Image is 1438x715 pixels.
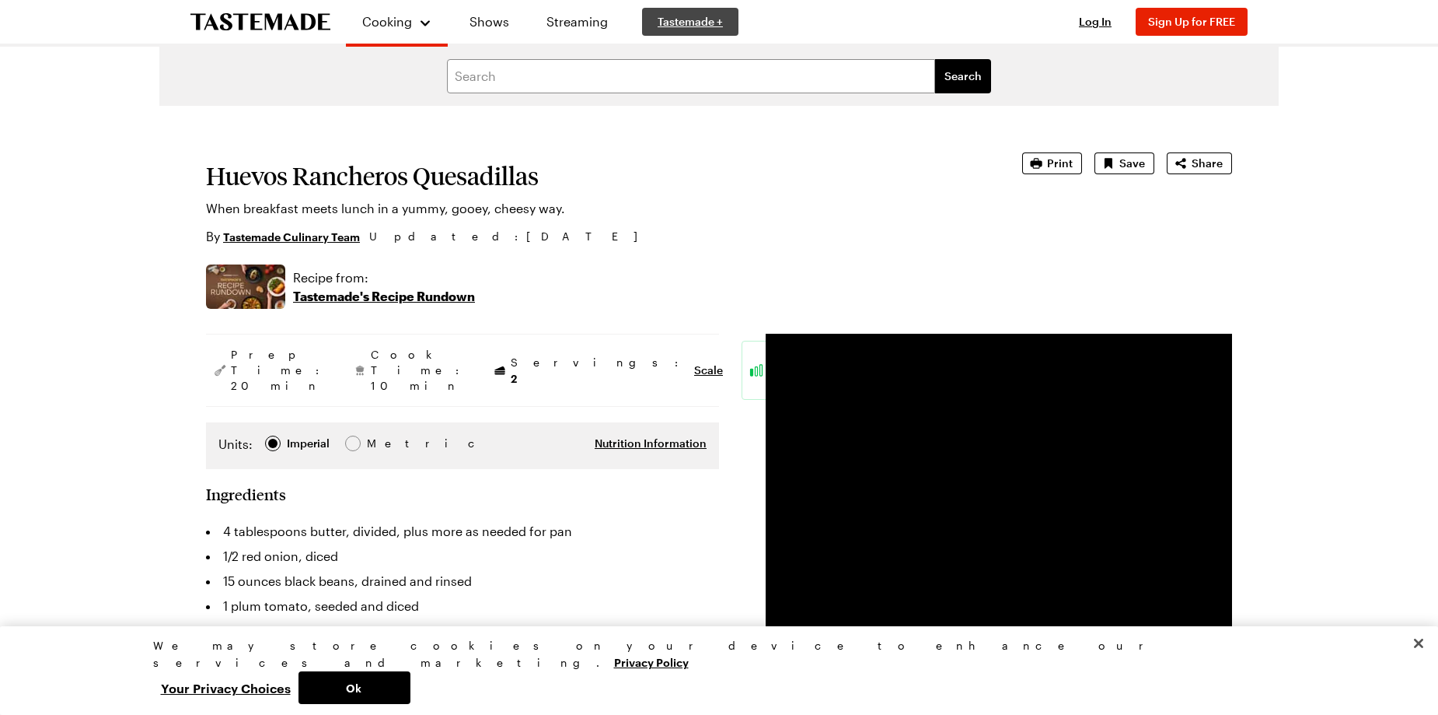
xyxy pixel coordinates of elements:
[153,637,1272,704] div: Privacy
[511,370,517,385] span: 2
[293,268,475,287] p: Recipe from:
[371,347,467,394] span: Cook Time: 10 min
[206,569,719,594] li: 15 ounces black beans, drained and rinsed
[293,287,475,306] p: Tastemade's Recipe Rundown
[206,594,719,619] li: 1 plum tomato, seeded and diced
[595,436,707,451] button: Nutrition Information
[206,485,286,503] h2: Ingredients
[1022,152,1082,174] button: Print
[511,355,686,387] span: Servings:
[206,544,719,569] li: 1/2 red onion, diced
[1136,8,1248,36] button: Sign Up for FREE
[361,6,432,37] button: Cooking
[206,619,719,643] li: Kosher salt
[369,228,653,245] span: Updated : [DATE]
[367,435,401,452] span: Metric
[1064,14,1126,30] button: Log In
[944,68,982,84] span: Search
[658,14,723,30] span: Tastemade +
[206,162,979,190] h1: Huevos Rancheros Quesadillas
[1192,156,1223,171] span: Share
[1401,626,1436,661] button: Close
[1167,152,1232,174] button: Share
[218,435,253,454] label: Units:
[694,363,723,378] button: Scale
[231,347,327,394] span: Prep Time: 20 min
[1148,15,1235,28] span: Sign Up for FREE
[206,519,719,544] li: 4 tablespoons butter, divided, plus more as needed for pan
[190,13,330,31] a: To Tastemade Home Page
[614,654,689,669] a: More information about your privacy, opens in a new tab
[1119,156,1145,171] span: Save
[1094,152,1154,174] button: Save recipe
[642,8,738,36] a: Tastemade +
[1047,156,1073,171] span: Print
[206,265,285,309] img: Show where recipe is used
[218,435,400,457] div: Imperial Metric
[153,671,298,704] button: Your Privacy Choices
[287,435,331,452] span: Imperial
[367,435,400,452] div: Metric
[1079,15,1112,28] span: Log In
[362,14,412,29] span: Cooking
[287,435,330,452] div: Imperial
[935,59,991,93] button: filters
[298,671,410,704] button: Ok
[293,268,475,306] a: Recipe from:Tastemade's Recipe Rundown
[206,199,979,218] p: When breakfast meets lunch in a yummy, gooey, cheesy way.
[206,227,360,246] p: By
[223,228,360,245] a: Tastemade Culinary Team
[153,637,1272,671] div: We may store cookies on your device to enhance our services and marketing.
